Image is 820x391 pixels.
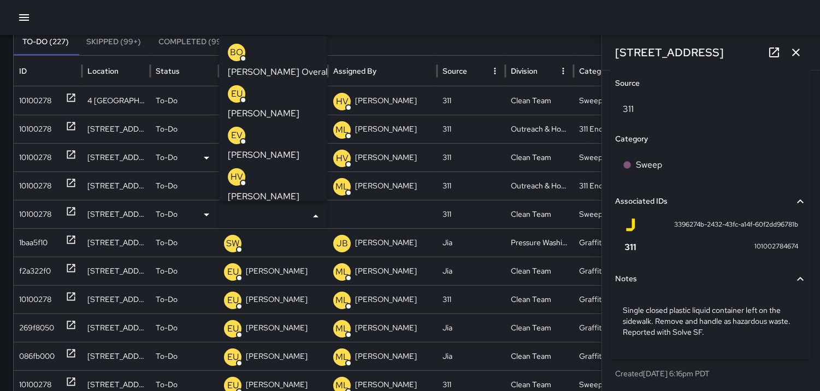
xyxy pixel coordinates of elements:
p: ML [335,294,349,307]
div: 1198 Mission Street [82,257,150,285]
div: 476 Tehama Street [82,285,150,313]
div: f2a322f0 [19,257,51,285]
p: EU [231,87,243,100]
p: To-Do [156,144,178,171]
div: 10100278 [19,87,51,115]
p: [PERSON_NAME] [246,257,308,285]
button: Completed (99+) [150,29,238,55]
div: Sweep [574,143,642,171]
div: 311 [437,285,505,313]
div: 311 [437,143,505,171]
p: EU [227,294,239,307]
button: Source column menu [487,63,503,79]
div: Clean Team [505,143,574,171]
div: Pressure Washing [505,228,574,257]
div: Clean Team [505,285,574,313]
p: ML [335,180,349,193]
div: 269f8050 [19,314,54,342]
div: Outreach & Hospitality [505,171,574,200]
div: 311 Encampments [574,115,642,143]
div: Graffiti - Private [574,257,642,285]
p: [PERSON_NAME] [246,342,308,370]
button: Skipped (99+) [78,29,150,55]
button: Division column menu [556,63,571,79]
p: BO [230,46,243,59]
p: ML [335,123,349,137]
p: [PERSON_NAME] [355,144,417,171]
div: 311 [437,200,505,228]
p: To-Do [156,229,178,257]
div: 64a Harriet Street [82,171,150,200]
p: [PERSON_NAME] [355,172,417,200]
p: To-Do [156,314,178,342]
p: To-Do [156,286,178,313]
div: Clean Team [505,313,574,342]
p: [PERSON_NAME] [228,107,299,120]
div: 10100278 [19,144,51,171]
p: ML [335,351,349,364]
div: 1baa5f10 [19,229,48,257]
p: To-Do [156,87,178,115]
p: EU [227,265,239,279]
div: Clean Team [505,257,574,285]
p: To-Do [156,200,178,228]
p: EU [227,322,239,335]
div: 181 6th Street [82,143,150,171]
div: 10100278 [19,200,51,228]
p: HV [336,95,349,108]
p: [PERSON_NAME] [355,286,417,313]
div: 311 [437,86,505,115]
div: Division [511,66,538,76]
p: [PERSON_NAME] [355,342,417,370]
div: Category [579,66,612,76]
div: Clean Team [505,86,574,115]
div: Jia [437,313,505,342]
div: 10100278 [19,286,51,313]
p: [PERSON_NAME] Overall [228,66,330,79]
p: ML [335,322,349,335]
p: [PERSON_NAME] [246,314,308,342]
p: SW [226,237,239,250]
p: [PERSON_NAME] [355,115,417,143]
div: 550 Minna Street [82,200,150,228]
div: Graffiti - Private [574,285,642,313]
div: Graffiti - Public [574,228,642,257]
div: ID [19,66,27,76]
div: Location [87,66,119,76]
div: 181 6th Street [82,342,150,370]
div: Jia [437,342,505,370]
div: 10100278 [19,115,51,143]
button: Close [308,209,323,224]
div: 311 [437,115,505,143]
div: 4 Mint Plaza [82,86,150,115]
p: ML [335,265,349,279]
div: Status [156,66,180,76]
p: To-Do [156,172,178,200]
p: [PERSON_NAME] [228,190,299,203]
p: [PERSON_NAME] [355,229,417,257]
p: JB [337,237,348,250]
div: 10100278 [19,172,51,200]
div: Graffiti - Public [574,313,642,342]
div: 157 6th Street [82,313,150,342]
div: Jia [437,228,505,257]
div: 086fb000 [19,342,55,370]
div: 311 [437,171,505,200]
div: Outreach & Hospitality [505,115,574,143]
p: [PERSON_NAME] [246,286,308,313]
p: To-Do [156,342,178,370]
p: HV [336,152,349,165]
div: Graffiti - Private [574,342,642,370]
p: [PERSON_NAME] [355,257,417,285]
div: 311 Encampments [574,171,642,200]
div: Sweep [574,200,642,228]
div: Clean Team [505,200,574,228]
div: Source [443,66,467,76]
div: Assigned By [333,66,376,76]
p: HV [231,170,243,183]
div: Sweep [574,86,642,115]
div: 1231 Market Street [82,228,150,257]
p: [PERSON_NAME] [355,87,417,115]
button: To-Do (227) [14,29,78,55]
div: Clean Team [505,342,574,370]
